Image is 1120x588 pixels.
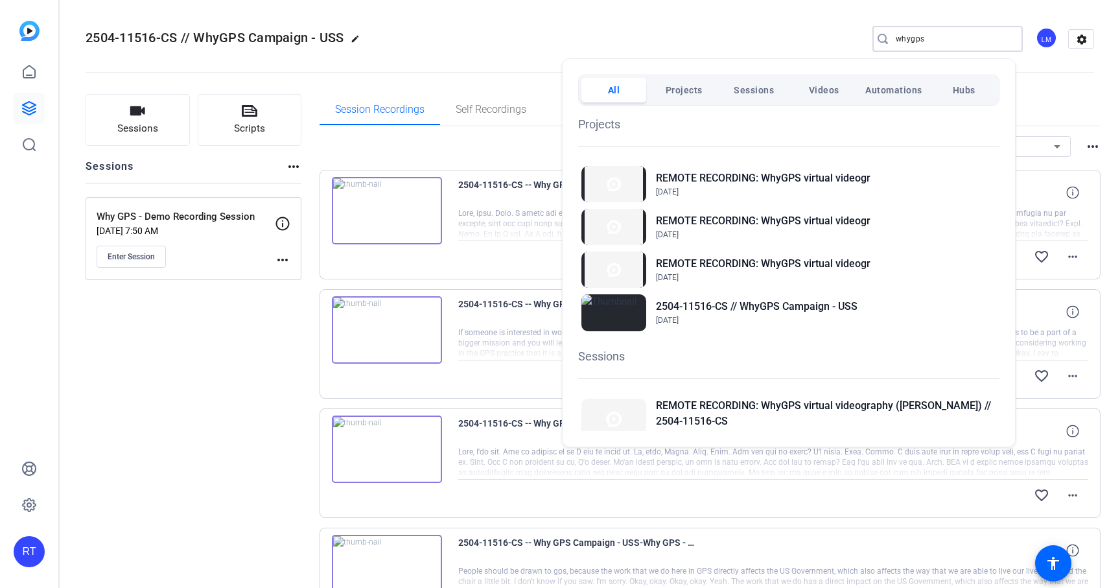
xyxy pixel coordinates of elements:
h2: REMOTE RECORDING: WhyGPS virtual videogr [656,256,870,272]
span: Videos [809,78,839,102]
h2: REMOTE RECORDING: WhyGPS virtual videogr [656,171,870,186]
span: All [608,78,620,102]
h1: Sessions [578,347,999,365]
h2: REMOTE RECORDING: WhyGPS virtual videogr [656,213,870,229]
img: Thumbnail [581,166,646,202]
span: [DATE] [656,187,679,196]
span: Hubs [953,78,975,102]
img: Thumbnail [581,209,646,245]
span: Automations [865,78,922,102]
h2: REMOTE RECORDING: WhyGPS virtual videography ([PERSON_NAME]) // 2504-11516-CS [656,398,996,429]
span: [DATE] [656,316,679,325]
span: [DATE] [656,273,679,282]
h2: 2504-11516-CS // WhyGPS Campaign - USS [656,299,857,314]
img: Thumbnail [581,294,646,331]
span: [DATE] [656,230,679,239]
span: Projects [666,78,703,102]
span: Sessions [734,78,774,102]
span: [DATE] [656,430,679,440]
img: Thumbnail [581,252,646,288]
h1: Projects [578,115,999,133]
img: Thumbnail [581,399,646,440]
